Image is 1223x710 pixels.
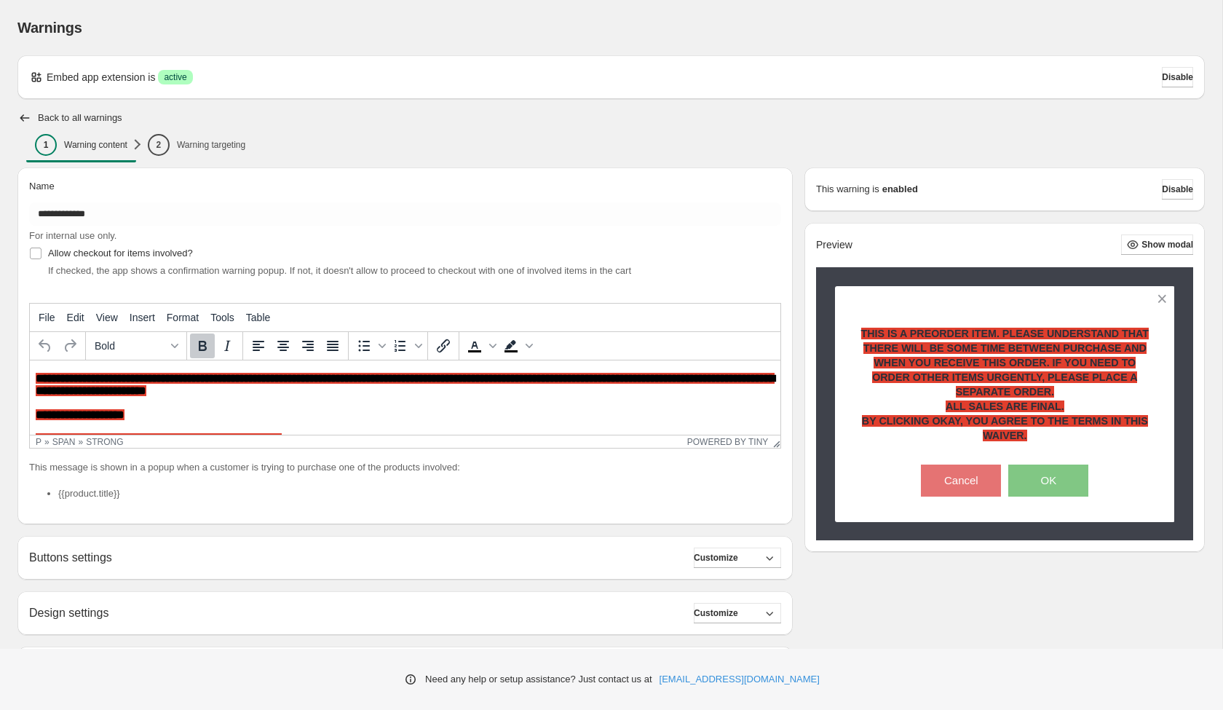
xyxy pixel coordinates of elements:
span: Customize [694,552,738,564]
a: [EMAIL_ADDRESS][DOMAIN_NAME] [660,672,820,687]
div: span [52,437,76,447]
span: active [164,71,186,83]
span: Show modal [1141,239,1193,251]
span: Edit [67,312,84,323]
span: Warnings [17,20,82,36]
p: Embed app extension is [47,70,155,84]
strong: ALL SALES ARE FINAL. [946,401,1064,412]
span: For internal use only. [29,230,116,241]
button: Customize [694,548,781,568]
body: Rich Text Area. Press ALT-0 for help. [6,12,745,84]
span: Tools [210,312,234,323]
h2: Preview [816,239,852,251]
button: Formats [89,334,183,358]
div: p [36,437,41,447]
button: Undo [33,334,58,358]
strong: enabled [882,182,918,197]
h2: Back to all warnings [38,112,122,124]
h2: Design settings [29,606,108,620]
button: Bold [190,334,215,358]
iframe: Rich Text Area [30,360,780,435]
button: Cancel [921,465,1001,497]
span: Disable [1162,71,1193,83]
h2: Buttons settings [29,551,112,564]
span: Allow checkout for items involved? [48,248,193,259]
button: Show modal [1121,234,1193,255]
div: Resize [768,435,780,448]
span: File [39,312,55,323]
button: Customize [694,603,781,623]
span: Format [167,312,199,323]
span: Insert [130,312,155,323]
p: This message is shown in a popup when a customer is trying to purchase one of the products involved: [29,460,781,475]
button: Redo [58,334,82,358]
div: » [79,437,84,447]
div: » [44,437,50,447]
div: strong [86,437,123,447]
button: Disable [1162,179,1193,200]
button: Disable [1162,67,1193,87]
li: {{product.title}} [58,486,781,501]
button: Insert/edit link [431,334,456,358]
p: Warning targeting [177,139,245,151]
span: Name [29,181,55,192]
div: Text color [462,334,499,358]
a: Powered by Tiny [687,437,769,447]
button: Align center [271,334,296,358]
button: Align right [296,334,320,358]
span: Bold [95,340,166,352]
div: 2 [148,134,170,156]
span: Customize [694,607,738,619]
p: This warning is [816,182,879,197]
button: OK [1008,465,1088,497]
button: Align left [246,334,271,358]
span: If checked, the app shows a confirmation warning popup. If not, it doesn't allow to proceed to ch... [48,265,631,276]
span: Table [246,312,270,323]
span: View [96,312,118,323]
div: Bullet list [352,334,388,358]
strong: BY CLICKING OKAY, YOU AGREE TO THE TERMS IN THIS WAIVER. [862,415,1148,441]
button: Italic [215,334,240,358]
div: Background color [499,334,535,358]
span: Disable [1162,184,1193,195]
div: Numbered list [388,334,424,358]
button: Justify [320,334,345,358]
div: 1 [35,134,57,156]
p: Warning content [64,139,127,151]
strong: THIS IS A PREORDER ITEM. PLEASE UNDERSTAND THAT THERE WILL BE SOME TIME BETWEEN PURCHASE AND WHEN... [861,328,1149,398]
